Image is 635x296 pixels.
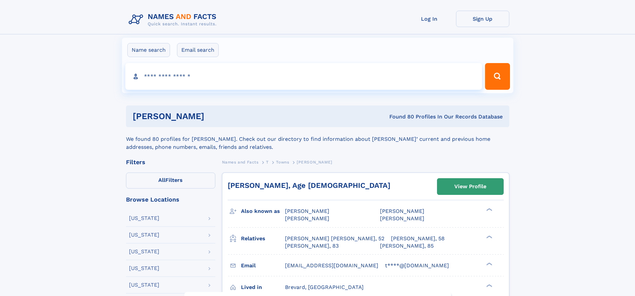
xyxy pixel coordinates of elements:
[241,260,285,271] h3: Email
[241,206,285,217] h3: Also known as
[285,208,329,214] span: [PERSON_NAME]
[241,233,285,244] h3: Relatives
[297,160,332,165] span: [PERSON_NAME]
[276,160,289,165] span: Towns
[297,113,503,120] div: Found 80 Profiles In Our Records Database
[126,11,222,29] img: Logo Names and Facts
[127,43,170,57] label: Name search
[129,266,159,271] div: [US_STATE]
[285,235,384,242] a: [PERSON_NAME] [PERSON_NAME], 52
[222,158,259,166] a: Names and Facts
[266,160,269,165] span: T
[485,235,493,239] div: ❯
[403,11,456,27] a: Log In
[485,262,493,266] div: ❯
[285,242,339,250] a: [PERSON_NAME], 83
[485,63,510,90] button: Search Button
[129,249,159,254] div: [US_STATE]
[391,235,445,242] a: [PERSON_NAME], 58
[129,232,159,238] div: [US_STATE]
[485,283,493,288] div: ❯
[129,282,159,288] div: [US_STATE]
[380,215,424,222] span: [PERSON_NAME]
[126,159,215,165] div: Filters
[285,262,378,269] span: [EMAIL_ADDRESS][DOMAIN_NAME]
[158,177,165,183] span: All
[456,11,509,27] a: Sign Up
[126,197,215,203] div: Browse Locations
[485,208,493,212] div: ❯
[380,208,424,214] span: [PERSON_NAME]
[177,43,219,57] label: Email search
[129,216,159,221] div: [US_STATE]
[133,112,297,120] h1: [PERSON_NAME]
[266,158,269,166] a: T
[380,242,434,250] a: [PERSON_NAME], 85
[126,127,509,151] div: We found 80 profiles for [PERSON_NAME]. Check out our directory to find information about [PERSON...
[285,284,364,290] span: Brevard, [GEOGRAPHIC_DATA]
[125,63,482,90] input: search input
[228,181,390,190] a: [PERSON_NAME], Age [DEMOGRAPHIC_DATA]
[437,179,503,195] a: View Profile
[276,158,289,166] a: Towns
[241,282,285,293] h3: Lived in
[285,215,329,222] span: [PERSON_NAME]
[126,173,215,189] label: Filters
[454,179,486,194] div: View Profile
